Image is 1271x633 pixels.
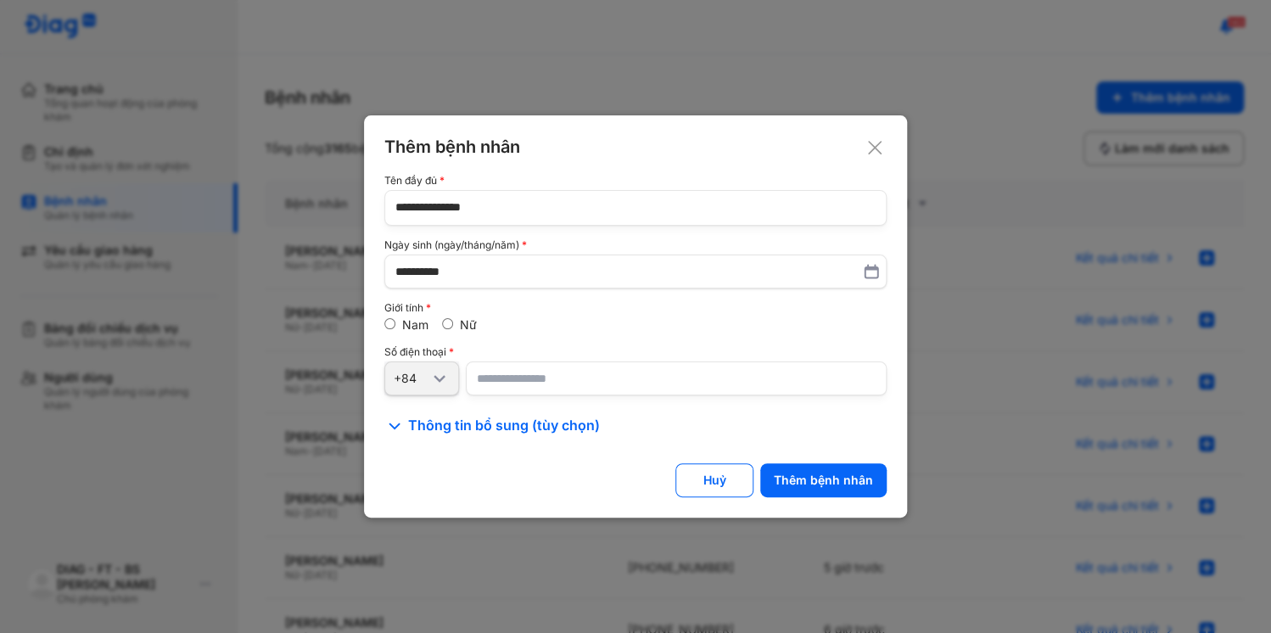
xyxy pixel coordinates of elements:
div: Thêm bệnh nhân [774,473,873,488]
button: Huỷ [675,463,753,497]
div: Tên đầy đủ [384,175,887,187]
div: Giới tính [384,302,887,314]
label: Nam [402,317,428,332]
div: Thêm bệnh nhân [384,136,887,158]
span: Thông tin bổ sung (tùy chọn) [408,416,600,436]
div: Số điện thoại [384,346,887,358]
div: +84 [394,371,429,386]
label: Nữ [460,317,477,332]
div: Ngày sinh (ngày/tháng/năm) [384,239,887,251]
button: Thêm bệnh nhân [760,463,887,497]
